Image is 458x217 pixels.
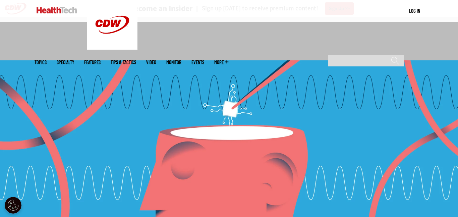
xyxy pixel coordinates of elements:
[214,60,228,65] span: More
[35,60,47,65] span: Topics
[87,44,137,51] a: CDW
[111,60,136,65] a: Tips & Tactics
[84,60,101,65] a: Features
[57,60,74,65] span: Specialty
[146,60,156,65] a: Video
[5,197,21,214] button: Open Preferences
[166,60,181,65] a: MonITor
[5,197,21,214] div: Cookie Settings
[409,8,420,14] a: Log in
[191,60,204,65] a: Events
[409,7,420,14] div: User menu
[37,7,77,13] img: Home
